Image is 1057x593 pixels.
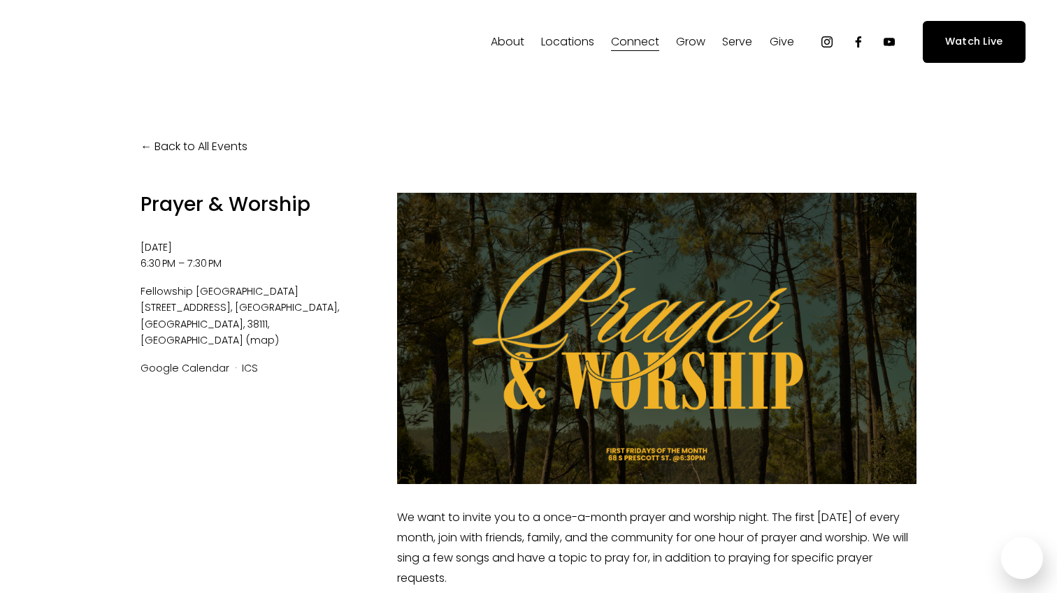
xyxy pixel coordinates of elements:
span: [GEOGRAPHIC_DATA], [GEOGRAPHIC_DATA], 38111 [141,300,339,330]
a: YouTube [882,35,896,49]
a: folder dropdown [491,31,524,53]
span: Fellowship [GEOGRAPHIC_DATA] [141,284,373,300]
span: Connect [611,32,659,52]
a: folder dropdown [676,31,705,53]
a: ICS [242,361,258,375]
span: Locations [541,32,594,52]
a: folder dropdown [541,31,594,53]
span: Grow [676,32,705,52]
time: 6:30 PM [141,256,175,270]
a: folder dropdown [722,31,752,53]
time: 7:30 PM [187,256,222,270]
h1: Prayer & Worship [141,193,373,217]
a: folder dropdown [611,31,659,53]
a: Back to All Events [141,137,247,157]
a: Facebook [851,35,865,49]
a: Instagram [820,35,834,49]
a: folder dropdown [770,31,794,53]
img: Fellowship Memphis [31,28,226,56]
span: Give [770,32,794,52]
time: [DATE] [141,240,172,254]
span: [GEOGRAPHIC_DATA] [141,333,243,347]
span: Serve [722,32,752,52]
span: About [491,32,524,52]
p: We want to invite you to a once-a-month prayer and worship night. The first [DATE] of every month... [397,508,916,588]
span: [STREET_ADDRESS] [141,300,235,314]
a: Google Calendar [141,361,229,375]
a: Watch Live [923,21,1026,62]
a: (map) [246,333,279,347]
